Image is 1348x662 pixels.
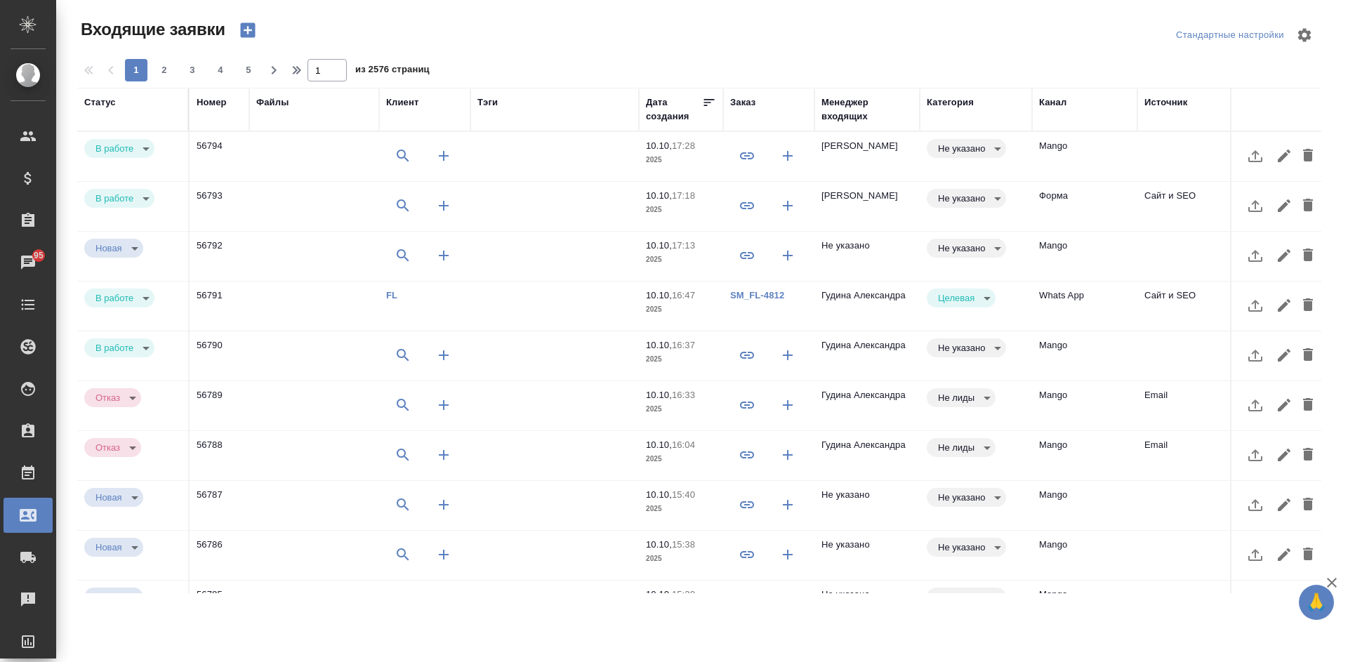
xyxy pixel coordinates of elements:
div: Статус [84,95,116,110]
td: Email [1137,431,1243,480]
button: Удалить [1296,538,1320,571]
button: Привязать к существующему заказу [730,538,764,571]
button: Удалить [1296,488,1320,522]
p: 2025 [646,153,716,167]
p: 16:47 [672,290,695,300]
div: В работе [84,189,154,208]
button: Загрузить файл [1238,289,1272,322]
button: Создать заказ [771,438,805,472]
button: Привязать к существующему заказу [730,139,764,173]
p: 2025 [646,303,716,317]
p: 2025 [646,552,716,566]
p: 2025 [646,253,716,267]
td: 56793 [190,182,249,231]
td: Гудина Александра [814,431,920,480]
button: Выбрать клиента [386,438,420,472]
button: 2 [153,59,176,81]
div: Категория [927,95,974,110]
button: Привязать к существующему заказу [730,588,764,621]
div: В работе [84,289,154,307]
button: Удалить [1296,239,1320,272]
p: 2025 [646,203,716,217]
div: В работе [84,438,141,457]
button: Отказ [91,392,124,404]
button: Редактировать [1272,289,1296,322]
button: Создать клиента [427,588,461,621]
td: 56792 [190,232,249,281]
button: Создать заказ [771,588,805,621]
div: В работе [927,189,1006,208]
span: Настроить таблицу [1288,18,1321,52]
div: Файлы [256,95,289,110]
button: Удалить [1296,338,1320,372]
button: Не указано [934,491,989,503]
a: FL [386,290,397,300]
p: 16:33 [672,390,695,400]
div: В работе [927,338,1006,357]
p: 10.10, [646,439,672,450]
p: 10.10, [646,190,672,201]
button: Редактировать [1272,139,1296,173]
p: 2025 [646,452,716,466]
button: Загрузить файл [1238,488,1272,522]
button: Создать клиента [427,338,461,372]
button: Привязать к существующему заказу [730,189,764,223]
button: Загрузить файл [1238,588,1272,621]
p: 2025 [646,402,716,416]
p: 15:40 [672,489,695,500]
button: Выбрать клиента [386,338,420,372]
a: SM_FL-4812 [730,290,784,300]
button: Привязать к существующему заказу [730,488,764,522]
a: 95 [4,245,53,280]
td: Гудина Александра [814,331,920,380]
p: 10.10, [646,489,672,500]
button: Новая [91,242,126,254]
td: Не указано [814,531,920,580]
button: Редактировать [1272,438,1296,472]
p: 15:38 [672,539,695,550]
button: Не лиды [934,392,979,404]
button: Не указано [934,192,989,204]
td: Форма [1032,182,1137,231]
td: Mango [1032,481,1137,530]
td: Mango [1032,381,1137,430]
td: Whats App [1032,282,1137,331]
td: 56787 [190,481,249,530]
p: 17:13 [672,240,695,251]
td: [PERSON_NAME] [814,182,920,231]
button: Целевая [934,292,979,304]
button: Редактировать [1272,488,1296,522]
div: В работе [927,438,996,457]
p: 10.10, [646,290,672,300]
button: В работе [91,292,138,304]
td: 56788 [190,431,249,480]
div: В работе [84,488,143,507]
div: В работе [927,588,1006,607]
div: Это спам, фрилансеры, текущие клиенты и т.д. [927,438,1025,457]
button: Выбрать клиента [386,139,420,173]
td: Email [1137,381,1243,430]
div: В работе [84,588,143,607]
div: В работе [84,239,143,258]
button: Загрузить файл [1238,338,1272,372]
div: В работе [927,289,996,307]
button: Редактировать [1272,239,1296,272]
p: 2025 [646,352,716,366]
div: В работе [84,338,154,357]
button: 4 [209,59,232,81]
div: Тэги [477,95,498,110]
div: В работе [84,538,143,557]
button: Создать заказ [771,488,805,522]
button: Редактировать [1272,538,1296,571]
td: Не указано [814,481,920,530]
p: 10.10, [646,140,672,151]
td: Mango [1032,331,1137,380]
td: Сайт и SEO [1137,182,1243,231]
button: Привязать к существующему заказу [730,438,764,472]
button: Создать клиента [427,139,461,173]
button: Привязать к существующему заказу [730,239,764,272]
p: 15:38 [672,589,695,600]
div: В работе [927,388,996,407]
button: Привязать к существующему заказу [730,338,764,372]
td: Mango [1032,132,1137,181]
